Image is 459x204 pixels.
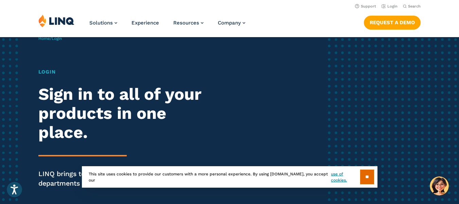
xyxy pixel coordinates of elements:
a: Support [355,4,376,9]
span: Resources [173,20,199,26]
a: Company [218,20,245,26]
nav: Primary Navigation [89,14,245,37]
span: Login [52,36,62,41]
p: LINQ brings together students, parents and all your departments to improve efficiency and transpa... [38,169,215,188]
span: Search [408,4,421,9]
span: Solutions [89,20,113,26]
a: Request a Demo [364,16,421,29]
a: Experience [131,20,159,26]
h2: Sign in to all of your products in one place. [38,85,215,142]
a: Solutions [89,20,117,26]
nav: Button Navigation [364,14,421,29]
a: use of cookies. [331,171,360,183]
a: Home [38,36,50,41]
a: Login [382,4,398,9]
img: LINQ | K‑12 Software [38,14,74,27]
button: Hello, have a question? Let’s chat. [430,176,449,195]
a: Resources [173,20,204,26]
div: This site uses cookies to provide our customers with a more personal experience. By using [DOMAIN... [82,166,377,188]
span: Company [218,20,241,26]
span: / [38,36,62,41]
h1: Login [38,68,215,76]
button: Open Search Bar [403,4,421,9]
